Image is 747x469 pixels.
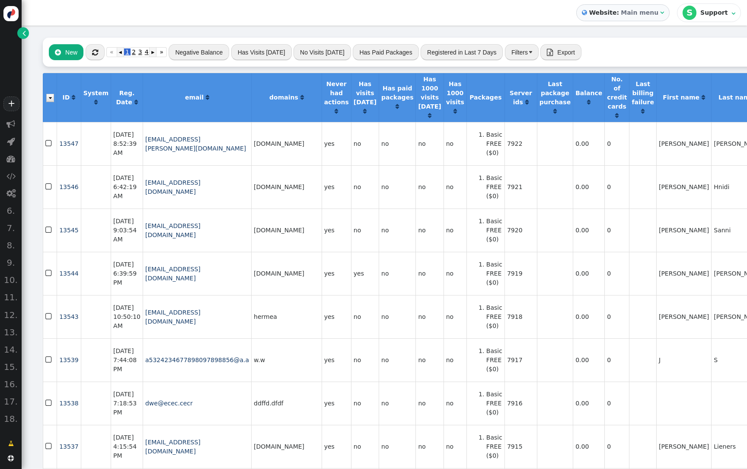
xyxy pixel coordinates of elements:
td: w.w [251,338,322,382]
td: no [351,295,379,338]
a:  [17,27,29,39]
b: Balance [575,90,602,96]
b: email [185,94,204,101]
span: Click to sort [587,99,591,105]
b: domains [269,94,298,101]
span: Click to sort [702,94,705,100]
a: a5324234677898097898856@a.a [145,357,249,363]
span: Click to sort [363,108,367,114]
span: Click to sort [453,108,457,114]
td: ddffd.dfdf [251,382,322,425]
span:  [92,49,98,56]
a: 13538 [59,400,79,407]
td: no [444,252,466,295]
span:  [8,439,14,448]
button:  Export [540,44,581,60]
td: no [351,122,379,165]
div: S [683,6,696,19]
td: 0 [604,382,629,425]
b: Website: [587,8,621,17]
td: no [379,122,415,165]
span:  [45,138,53,149]
b: Never had actions [324,80,349,106]
img: icon_dropdown_trigger.png [46,94,54,102]
b: Reg. Date [116,90,134,106]
span: [DATE] 8:52:39 AM [113,131,137,156]
span: Click to sort [134,99,138,105]
button: Has Paid Packages [353,44,418,60]
a:  [396,103,399,110]
td: no [379,382,415,425]
button: Filters [505,44,539,60]
button: Has Visits [DATE] [231,44,292,60]
a:  [702,94,705,101]
td: no [351,382,379,425]
a:  [134,99,138,106]
td: 0 [604,122,629,165]
td: 7922 [504,122,537,165]
span:  [547,49,553,56]
a:  [641,108,645,115]
td: [PERSON_NAME] [656,252,711,295]
a: [EMAIL_ADDRESS][DOMAIN_NAME] [145,439,201,455]
td: [PERSON_NAME] [656,165,711,209]
a: [EMAIL_ADDRESS][DOMAIN_NAME] [145,309,201,325]
a:  [94,99,98,106]
td: no [351,425,379,468]
span: Click to sort [615,112,619,119]
b: Has 1000 visits [446,80,464,106]
button: Negative Balance [169,44,229,60]
button: No Visits [DATE] [294,44,351,60]
td: no [351,338,379,382]
td: [PERSON_NAME] [656,122,711,165]
td: 0.00 [573,122,604,165]
span: 2 [131,48,137,55]
span: Click to sort [428,112,431,119]
b: Main menu [621,9,658,16]
a:  [2,436,20,451]
a:  [428,112,431,119]
b: Packages [469,94,501,101]
td: no [379,252,415,295]
span: [DATE] 4:15:54 PM [113,434,137,459]
a:  [615,112,619,119]
b: Has visits [DATE] [354,80,377,106]
td: no [444,295,466,338]
a: « [106,47,117,57]
li: Basic FREE ($0) [486,260,502,287]
td: no [444,425,466,468]
td: yes [322,209,351,252]
td: no [444,338,466,382]
a:  [363,108,367,115]
a: 13544 [59,270,79,277]
a: 13546 [59,183,79,190]
td: [PERSON_NAME] [656,295,711,338]
span:  [731,10,735,16]
span: Click to sort [335,108,338,114]
b: Server ids [510,90,532,106]
a:  [72,94,75,101]
td: no [351,165,379,209]
td: no [415,165,443,209]
span:  [6,154,15,163]
td: yes [351,252,379,295]
li: Basic FREE ($0) [486,390,502,417]
span:  [22,29,26,38]
td: no [379,425,415,468]
a:  [335,108,338,115]
td: 0 [604,252,629,295]
a: » [156,47,167,57]
td: no [415,122,443,165]
td: 0.00 [573,382,604,425]
span: [DATE] 6:42:19 AM [113,174,137,199]
a: [EMAIL_ADDRESS][DOMAIN_NAME] [145,222,201,238]
td: [PERSON_NAME] [656,209,711,252]
td: yes [322,425,351,468]
span: [DATE] 10:50:10 AM [113,304,140,329]
td: no [444,209,466,252]
b: Has paid packages [381,85,413,101]
span:  [582,8,587,17]
a:  [525,99,529,106]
